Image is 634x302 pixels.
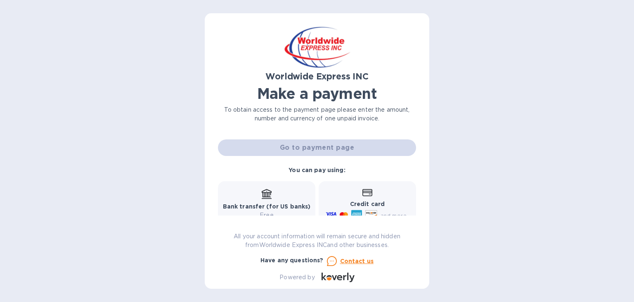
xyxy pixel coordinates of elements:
[223,211,311,220] p: Free
[223,203,311,210] b: Bank transfer (for US banks)
[381,212,411,218] span: and more...
[265,71,368,81] b: Worldwide Express INC
[340,258,374,264] u: Contact us
[350,201,385,207] b: Credit card
[279,273,315,282] p: Powered by
[289,167,345,173] b: You can pay using:
[218,232,416,249] p: All your account information will remain secure and hidden from Worldwide Express INC and other b...
[218,105,416,123] p: To obtain access to the payment page please enter the amount, number and currency of one unpaid i...
[218,85,416,102] h1: Make a payment
[260,257,324,264] b: Have any questions?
